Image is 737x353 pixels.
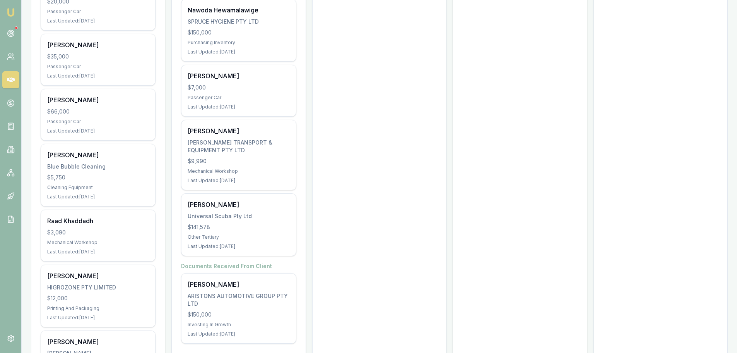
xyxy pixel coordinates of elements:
[188,212,289,220] div: Universal Scuba Pty Ltd
[6,8,15,17] img: emu-icon-u.png
[47,216,149,226] div: Raad Khaddadh
[47,284,149,291] div: HIGROZONE PTY LIMITED
[47,305,149,312] div: Printing And Packaging
[188,157,289,165] div: $9,990
[47,163,149,170] div: Blue Bubble Cleaning
[47,229,149,236] div: $3,090
[47,40,149,50] div: [PERSON_NAME]
[47,315,149,321] div: Last Updated: [DATE]
[188,49,289,55] div: Last Updated: [DATE]
[188,29,289,36] div: $150,000
[188,311,289,319] div: $150,000
[188,243,289,250] div: Last Updated: [DATE]
[188,223,289,231] div: $141,578
[47,271,149,281] div: [PERSON_NAME]
[47,108,149,115] div: $66,000
[188,84,289,91] div: $7,000
[47,95,149,105] div: [PERSON_NAME]
[47,184,149,191] div: Cleaning Equipment
[47,249,149,255] div: Last Updated: [DATE]
[188,126,289,136] div: [PERSON_NAME]
[47,18,149,24] div: Last Updated: [DATE]
[47,194,149,200] div: Last Updated: [DATE]
[47,150,149,160] div: [PERSON_NAME]
[188,292,289,308] div: ARISTONS AUTOMOTIVE GROUP PTY LTD
[181,262,296,270] h4: Documents Received From Client
[188,71,289,81] div: [PERSON_NAME]
[188,104,289,110] div: Last Updated: [DATE]
[47,128,149,134] div: Last Updated: [DATE]
[188,18,289,26] div: SPRUCE HYGIENE PTY LTD
[188,234,289,240] div: Other Tertiary
[47,119,149,125] div: Passenger Car
[188,280,289,289] div: [PERSON_NAME]
[188,177,289,184] div: Last Updated: [DATE]
[188,95,289,101] div: Passenger Car
[47,239,149,246] div: Mechanical Workshop
[47,294,149,302] div: $12,000
[188,139,289,154] div: [PERSON_NAME] TRANSPORT & EQUIPMENT PTY LTD
[188,322,289,328] div: Investing In Growth
[188,168,289,174] div: Mechanical Workshop
[47,9,149,15] div: Passenger Car
[188,331,289,337] div: Last Updated: [DATE]
[47,53,149,60] div: $35,000
[47,174,149,181] div: $5,750
[47,64,149,70] div: Passenger Car
[188,5,289,15] div: Nawoda Hewamalawige
[47,337,149,346] div: [PERSON_NAME]
[188,40,289,46] div: Purchasing Inventory
[47,73,149,79] div: Last Updated: [DATE]
[188,200,289,209] div: [PERSON_NAME]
